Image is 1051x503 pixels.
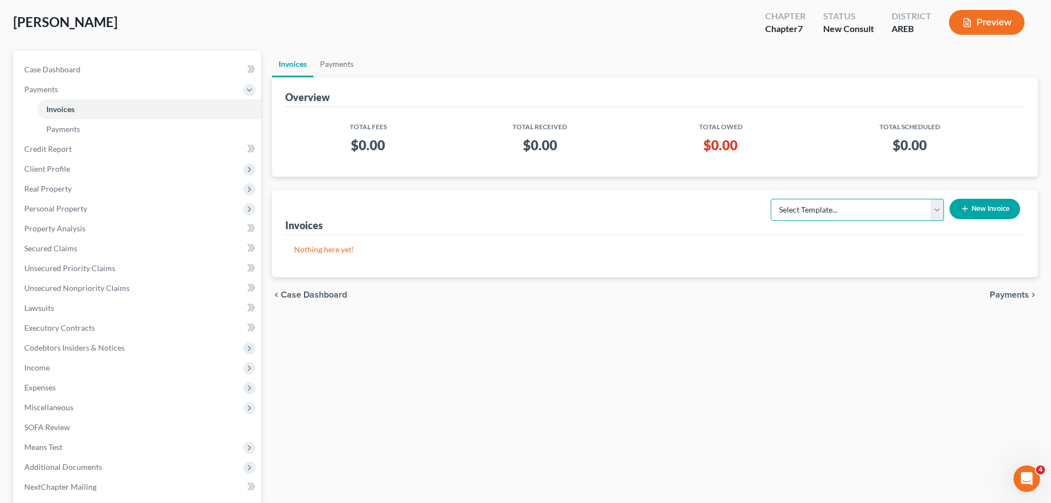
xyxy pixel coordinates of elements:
div: Status [823,10,874,23]
span: NextChapter Mailing [24,482,97,491]
div: Chapter [765,23,805,35]
button: chevron_left Case Dashboard [272,290,347,299]
span: [PERSON_NAME] [13,14,118,30]
span: Personal Property [24,204,87,213]
div: New Consult [823,23,874,35]
span: Additional Documents [24,462,102,472]
span: 4 [1036,465,1045,474]
span: Payments [990,290,1029,299]
button: New Invoice [949,199,1020,219]
button: Preview [949,10,1025,35]
span: Property Analysis [24,224,86,233]
span: Secured Claims [24,243,77,253]
span: SOFA Review [24,422,70,432]
span: Payments [46,124,80,134]
iframe: Intercom live chat [1013,465,1040,492]
h3: $0.00 [303,136,433,154]
a: Payments [313,51,360,77]
a: Unsecured Priority Claims [15,258,261,278]
div: Invoices [285,219,323,232]
span: Real Property [24,184,72,193]
span: Unsecured Nonpriority Claims [24,283,130,293]
span: Unsecured Priority Claims [24,263,115,273]
a: SOFA Review [15,417,261,437]
h3: $0.00 [451,136,629,154]
span: Executory Contracts [24,323,95,332]
a: Lawsuits [15,298,261,318]
a: Property Analysis [15,219,261,239]
div: Chapter [765,10,805,23]
h3: $0.00 [813,136,1007,154]
a: Secured Claims [15,239,261,258]
span: 7 [798,23,803,34]
th: Total Fees [294,116,442,132]
th: Total Scheduled [804,116,1016,132]
div: District [892,10,931,23]
span: Means Test [24,442,62,452]
span: Income [24,363,50,372]
span: Invoices [46,104,74,114]
div: AREB [892,23,931,35]
span: Client Profile [24,164,70,173]
p: Nothing here yet! [294,244,1016,255]
a: Credit Report [15,139,261,159]
span: Miscellaneous [24,403,73,412]
a: Invoices [38,99,261,119]
span: Expenses [24,383,56,392]
a: NextChapter Mailing [15,477,261,497]
i: chevron_left [272,290,281,299]
div: Overview [285,91,330,104]
span: Case Dashboard [24,65,81,74]
span: Case Dashboard [281,290,347,299]
i: chevron_right [1029,290,1038,299]
th: Total Received [442,116,638,132]
th: Total Owed [638,116,804,132]
span: Lawsuits [24,303,54,313]
a: Executory Contracts [15,318,261,338]
button: Payments chevron_right [990,290,1038,299]
span: Codebtors Insiders & Notices [24,343,125,352]
a: Payments [38,119,261,139]
span: Credit Report [24,144,72,153]
h3: $0.00 [647,136,795,154]
a: Invoices [272,51,313,77]
span: Payments [24,84,58,94]
a: Unsecured Nonpriority Claims [15,278,261,298]
a: Case Dashboard [15,60,261,80]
